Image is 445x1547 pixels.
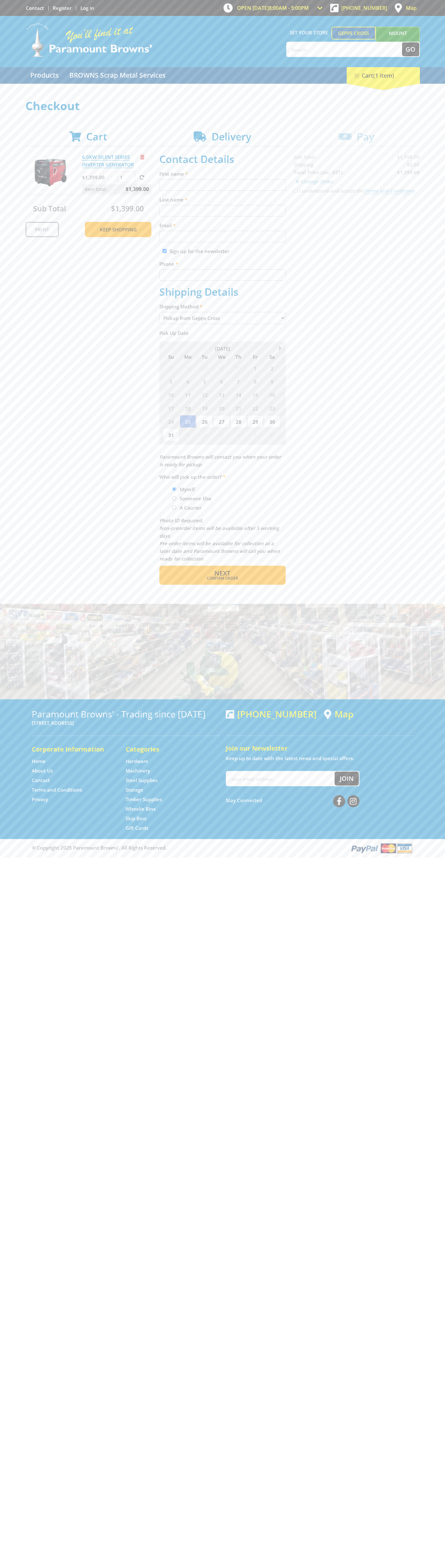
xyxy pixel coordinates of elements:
[159,517,280,562] em: Photo ID Required. Non-preorder items will be available after 5 working days Pre-order items will...
[159,473,286,481] label: Who will pick up the order?
[80,5,94,11] a: Log in
[126,796,162,803] a: Go to the Timber Supplies page
[170,248,229,254] label: Sign up for the newsletter
[82,184,151,194] p: Item total:
[159,153,286,165] h2: Contact Details
[163,375,179,388] span: 3
[159,231,286,242] input: Please enter your email address.
[25,222,59,237] a: Print
[264,388,280,401] span: 16
[180,415,196,428] span: 25
[264,362,280,374] span: 2
[177,502,204,513] label: A Courier
[159,312,286,324] select: Please select a shipping method.
[163,362,179,374] span: 27
[264,353,280,361] span: Sa
[376,27,420,51] a: Mount [PERSON_NAME]
[264,428,280,441] span: 6
[237,4,309,11] span: OPEN [DATE]
[32,758,45,765] a: Go to the Home page
[172,505,176,510] input: Please select who will pick up the order.
[33,203,66,214] span: Sub Total
[286,27,332,38] span: Set your store
[180,362,196,374] span: 28
[159,205,286,216] input: Please enter your last name.
[331,27,376,39] a: Gepps Cross
[32,777,50,784] a: Go to the Contact page
[85,222,151,237] a: Keep Shopping
[247,402,263,414] span: 22
[197,375,213,388] span: 5
[213,353,230,361] span: We
[126,758,148,765] a: Go to the Hardware page
[180,402,196,414] span: 18
[126,806,156,812] a: Go to the Wheelie Bins page
[226,709,316,719] div: [PHONE_NUMBER]
[264,415,280,428] span: 30
[159,329,286,337] label: Pick Up Date
[32,767,53,774] a: Go to the About Us page
[180,388,196,401] span: 11
[82,173,116,181] p: $1,399.00
[215,345,230,352] span: [DATE]
[230,388,247,401] span: 14
[126,184,149,194] span: $1,399.00
[111,203,144,214] span: $1,399.00
[32,745,113,754] h5: Corporate Information
[163,388,179,401] span: 10
[247,415,263,428] span: 29
[163,402,179,414] span: 17
[25,67,63,84] a: Go to the Products page
[180,353,196,361] span: Mo
[226,754,414,762] p: Keep up to date with the latest news and special offers.
[25,842,420,854] div: ® Copyright 2025 Paramount Browns'. All Rights Reserved.
[230,415,247,428] span: 28
[324,709,353,719] a: View a map of Gepps Cross location
[230,375,247,388] span: 7
[213,415,230,428] span: 27
[177,493,214,504] label: Someone Else
[197,402,213,414] span: 19
[126,777,157,784] a: Go to the Steel Supplies page
[159,260,286,268] label: Phone
[180,375,196,388] span: 4
[226,772,335,786] input: Your email address
[126,825,148,831] a: Go to the Gift Cards page
[247,353,263,361] span: Fr
[25,100,420,112] h1: Checkout
[213,402,230,414] span: 20
[212,130,251,143] span: Delivery
[230,353,247,361] span: Th
[197,362,213,374] span: 29
[213,362,230,374] span: 30
[126,745,207,754] h5: Categories
[335,772,359,786] button: Join
[159,196,286,203] label: Last name
[177,484,197,495] label: Myself
[159,566,286,585] button: Next Confirm order
[247,428,263,441] span: 5
[159,303,286,310] label: Shipping Method
[173,576,272,580] span: Confirm order
[213,428,230,441] span: 3
[350,842,414,854] img: PayPal, Mastercard, Visa accepted
[230,402,247,414] span: 21
[172,487,176,491] input: Please select who will pick up the order.
[264,375,280,388] span: 9
[287,42,402,56] input: Search
[32,709,219,719] h3: Paramount Browns' - Trading since [DATE]
[159,170,286,178] label: First name
[247,375,263,388] span: 8
[347,67,420,84] div: Cart
[402,42,419,56] button: Go
[226,793,359,808] div: Stay Connected
[213,375,230,388] span: 6
[53,5,72,11] a: Go to the registration page
[159,269,286,281] input: Please enter your telephone number.
[269,4,309,11] span: 8:00am - 5:00pm
[86,130,107,143] span: Cart
[230,362,247,374] span: 31
[25,22,153,58] img: Paramount Browns'
[213,388,230,401] span: 13
[140,154,144,160] a: Remove from cart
